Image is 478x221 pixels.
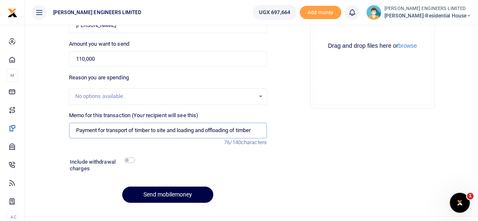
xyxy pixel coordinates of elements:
[7,9,17,15] a: logo-small logo-large logo-large
[300,6,341,20] span: Add money
[467,193,473,199] span: 1
[366,5,471,20] a: profile-user [PERSON_NAME] ENGINEERS LIMITED [PERSON_NAME]-Residential House
[249,5,300,20] li: Wallet ballance
[450,193,470,213] iframe: Intercom live chat
[300,9,341,15] a: Add money
[259,8,290,17] span: UGX 697,664
[384,5,471,12] small: [PERSON_NAME] ENGINEERS LIMITED
[69,51,267,67] input: UGX
[7,8,17,18] img: logo-small
[241,139,267,145] span: characters
[69,40,129,48] label: Amount you want to send
[384,12,471,20] span: [PERSON_NAME]-Residential House
[70,159,131,172] h6: Include withdrawal charges
[122,187,213,203] button: Send mobilemoney
[50,9,145,16] span: [PERSON_NAME] ENGINEERS LIMITED
[69,111,199,120] label: Memo for this transaction (Your recipient will see this)
[366,5,381,20] img: profile-user
[224,139,241,145] span: 76/140
[314,42,431,50] div: Drag and drop files here or
[75,92,255,101] div: No options available.
[69,74,129,82] label: Reason you are spending
[7,69,18,82] li: M
[253,5,296,20] a: UGX 697,664
[69,123,267,138] input: Enter extra information
[398,43,417,49] button: browse
[300,6,341,20] li: Toup your wallet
